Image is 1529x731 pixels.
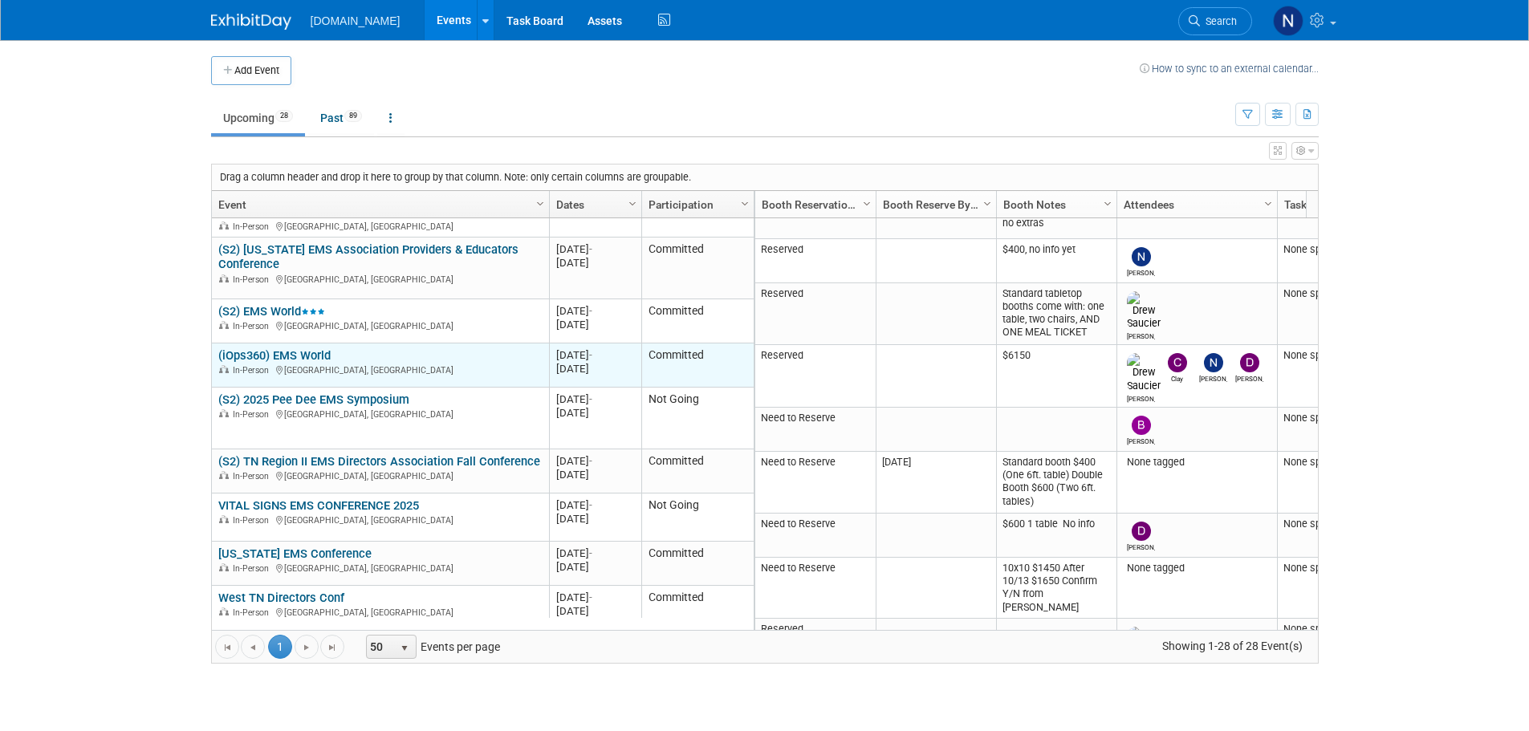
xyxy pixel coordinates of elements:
[246,641,259,654] span: Go to the previous page
[1262,197,1275,210] span: Column Settings
[1240,353,1259,372] img: Dave/Rob .
[1168,353,1187,372] img: Clay Terry
[589,393,592,405] span: -
[233,221,274,232] span: In-Person
[1101,197,1114,210] span: Column Settings
[641,449,754,493] td: Committed
[556,406,634,420] div: [DATE]
[1127,330,1155,340] div: Drew Saucier
[367,636,394,658] span: 50
[320,635,344,659] a: Go to the last page
[219,365,229,373] img: In-Person Event
[344,110,362,122] span: 89
[1283,518,1367,530] div: None specified
[1283,456,1367,469] div: None specified
[219,321,229,329] img: In-Person Event
[641,586,754,630] td: Committed
[241,635,265,659] a: Go to the previous page
[233,515,274,526] span: In-Person
[860,197,873,210] span: Column Settings
[755,283,876,346] td: Reserved
[275,110,293,122] span: 28
[556,304,634,318] div: [DATE]
[883,191,986,218] a: Booth Reserve By Date
[1132,247,1151,266] img: Nicholas Fischer
[218,191,539,218] a: Event
[1283,243,1367,256] div: None specified
[589,305,592,317] span: -
[641,299,754,343] td: Committed
[218,219,542,233] div: [GEOGRAPHIC_DATA], [GEOGRAPHIC_DATA]
[219,607,229,615] img: In-Person Event
[1283,562,1367,575] div: None specified
[221,641,234,654] span: Go to the first page
[996,514,1116,558] td: $600 1 table No info
[755,558,876,619] td: Need to Reserve
[556,191,631,218] a: Dates
[1283,412,1367,424] div: None specified
[1127,353,1161,392] img: Drew Saucier
[996,452,1116,514] td: Standard booth $400 (One 6ft. table) Double Booth $600 (Two 6ft. tables)
[1283,623,1367,636] div: None specified
[996,283,1116,346] td: Standard tabletop booths come with: one table, two chairs, AND ONE MEAL TICKET
[218,469,542,482] div: [GEOGRAPHIC_DATA], [GEOGRAPHIC_DATA]
[556,454,634,468] div: [DATE]
[218,242,518,272] a: (S2) [US_STATE] EMS Association Providers & Educators Conference
[556,242,634,256] div: [DATE]
[755,200,876,239] td: Need to Reserve
[218,363,542,376] div: [GEOGRAPHIC_DATA], [GEOGRAPHIC_DATA]
[218,561,542,575] div: [GEOGRAPHIC_DATA], [GEOGRAPHIC_DATA]
[1124,191,1267,218] a: Attendees
[308,103,374,133] a: Past89
[589,547,592,559] span: -
[218,272,542,286] div: [GEOGRAPHIC_DATA], [GEOGRAPHIC_DATA]
[624,191,641,215] a: Column Settings
[1200,15,1237,27] span: Search
[268,635,292,659] span: 1
[218,498,419,513] a: VITAL SIGNS EMS CONFERENCE 2025
[755,452,876,514] td: Need to Reserve
[996,200,1116,239] td: $750 - Standard Booth, no extras
[218,546,372,561] a: [US_STATE] EMS Conference
[556,348,634,362] div: [DATE]
[218,319,542,332] div: [GEOGRAPHIC_DATA], [GEOGRAPHIC_DATA]
[1123,456,1271,469] div: None tagged
[219,409,229,417] img: In-Person Event
[211,103,305,133] a: Upcoming28
[300,641,313,654] span: Go to the next page
[1099,191,1116,215] a: Column Settings
[219,515,229,523] img: In-Person Event
[755,619,876,681] td: Reserved
[556,546,634,560] div: [DATE]
[233,274,274,285] span: In-Person
[556,498,634,512] div: [DATE]
[1273,6,1303,36] img: Nicholas Fischer
[218,304,325,319] a: (S2) EMS World
[531,191,549,215] a: Column Settings
[556,318,634,331] div: [DATE]
[219,221,229,229] img: In-Person Event
[1235,372,1263,383] div: Dave/Rob .
[218,605,542,619] div: [GEOGRAPHIC_DATA], [GEOGRAPHIC_DATA]
[755,514,876,558] td: Need to Reserve
[218,348,331,363] a: (iOps360) EMS World
[211,14,291,30] img: ExhibitDay
[589,591,592,603] span: -
[1204,353,1223,372] img: Nicholas Fischer
[589,499,592,511] span: -
[556,256,634,270] div: [DATE]
[1283,349,1367,362] div: None specified
[1127,541,1155,551] div: Dave/Rob .
[1127,392,1155,403] div: Drew Saucier
[1127,435,1155,445] div: Brian Lawless
[218,454,540,469] a: (S2) TN Region II EMS Directors Association Fall Conference
[755,345,876,408] td: Reserved
[295,635,319,659] a: Go to the next page
[996,239,1116,283] td: $400, no info yet
[211,56,291,85] button: Add Event
[345,635,516,659] span: Events per page
[1140,63,1319,75] a: How to sync to an external calendar...
[996,558,1116,619] td: 10x10 $1450 After 10/13 $1650 Confirm Y/N from [PERSON_NAME]
[589,455,592,467] span: -
[1123,562,1271,575] div: None tagged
